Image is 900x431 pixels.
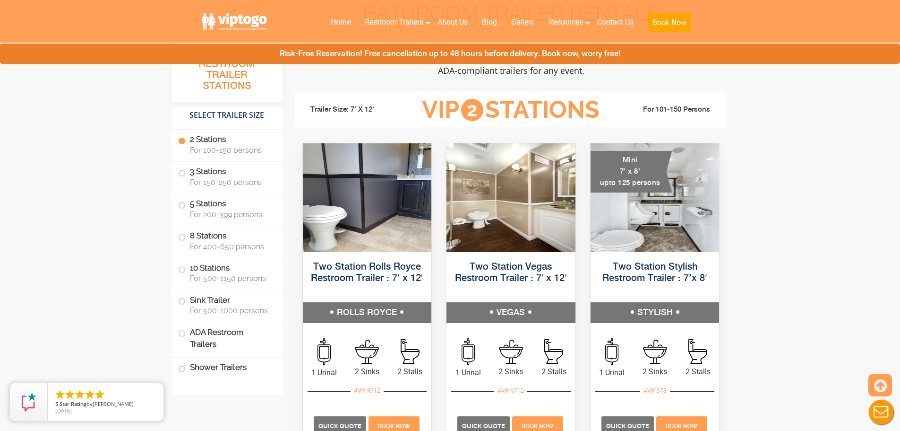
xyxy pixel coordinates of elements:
[504,12,541,33] a: Gallery
[541,12,590,33] a: Resources
[475,12,504,33] a: Blog
[171,106,283,124] h4: Select Trailer Size
[615,104,720,115] li: For 101-150 Persons
[178,194,276,223] label: 5 Stations
[446,367,489,378] span: 1 Urinal
[84,389,95,400] li: 
[93,400,134,407] span: [PERSON_NAME]
[462,338,475,365] img: an icon of urinal
[462,422,505,430] span: Quick Quote
[643,340,667,364] img: an icon of sink
[55,400,58,407] span: 5
[190,274,271,283] span: For 500-1150 persons
[494,385,527,397] div: #VIP V712
[862,393,900,431] button: Live Chat
[499,340,523,364] img: an icon of sink
[317,338,331,365] img: an icon of urinal
[489,366,532,378] span: 2 Sinks
[601,421,655,430] a: Quick Quote
[178,358,276,378] label: Shower Trailers
[303,367,346,378] span: 1 Urinal
[358,12,430,33] a: Restroom Trailers
[351,385,384,397] div: #VIP R712
[605,338,618,365] img: an icon of urinal
[190,306,271,315] span: For 500-1000 persons
[178,130,276,159] label: 2 Stations
[688,339,707,364] img: an icon of stall
[60,400,86,407] span: Star Rating
[318,422,361,430] span: Quick Quote
[64,389,76,400] li: 
[190,146,271,155] span: For 100-150 persons
[606,422,649,430] span: Quick Quote
[345,366,388,378] span: 2 Sinks
[590,12,641,33] a: Contact Us
[314,421,368,430] a: Quick Quote
[388,366,431,378] span: 2 Stalls
[178,290,276,319] label: Sink Trailer
[634,366,677,378] span: 2 Sinks
[602,262,707,283] a: Two Station Stylish Restroom Trailer : 7’x 8′
[178,162,276,191] label: 3 Stations
[532,366,575,378] span: 2 Stalls
[54,389,66,400] li: 
[55,401,156,408] span: by
[178,226,276,255] label: 8 Stations
[303,302,432,323] h5: ROLLS ROYCE
[178,322,276,354] label: ADA Restroom Trailers
[302,96,408,124] li: Trailer Size: 7' X 12'
[378,423,410,430] span: Book Now
[324,12,358,33] a: Home
[677,366,720,378] span: 2 Stalls
[591,302,720,323] h5: STYLISH
[74,389,86,400] li: 
[355,340,379,364] img: an icon of sink
[640,385,670,397] div: #VIP S78
[522,423,554,430] span: Book Now
[446,302,575,323] h5: VEGAS
[648,13,691,32] button: Book Now
[171,45,283,102] h3: All Portable Restroom Trailer Stations
[655,421,708,430] a: Book Now
[401,339,420,364] img: an icon of stall
[19,393,38,412] img: Review Rating
[311,262,423,283] a: Two Station Rolls Royce Restroom Trailer : 7′ x 12′
[55,407,72,414] span: [DATE]
[461,99,483,121] span: 2
[367,421,420,430] a: Book Now
[190,178,271,187] span: For 150-250 persons
[666,423,698,430] span: Book Now
[591,151,672,193] div: Mini 7' x 8' upto 125 persons
[303,143,432,252] img: Side view of two station restroom trailer with separate doors for males and females
[430,12,475,33] a: About Us
[591,367,634,378] span: 1 Urinal
[544,339,563,364] img: an icon of stall
[407,97,614,123] h3: VIP Stations
[457,421,511,430] a: Quick Quote
[94,389,105,400] li: 
[511,421,565,430] a: Book Now
[190,210,271,219] span: For 200-399 persons
[641,12,698,38] a: Book Now
[446,143,575,252] img: Side view of two station restroom trailer with separate doors for males and females
[190,242,271,251] span: For 400-650 persons
[455,262,567,283] a: Two Station Vegas Restroom Trailer : 7′ x 12′
[178,258,276,288] label: 10 Stations
[591,143,720,252] img: A mini restroom trailer with two separate stations and separate doors for males and females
